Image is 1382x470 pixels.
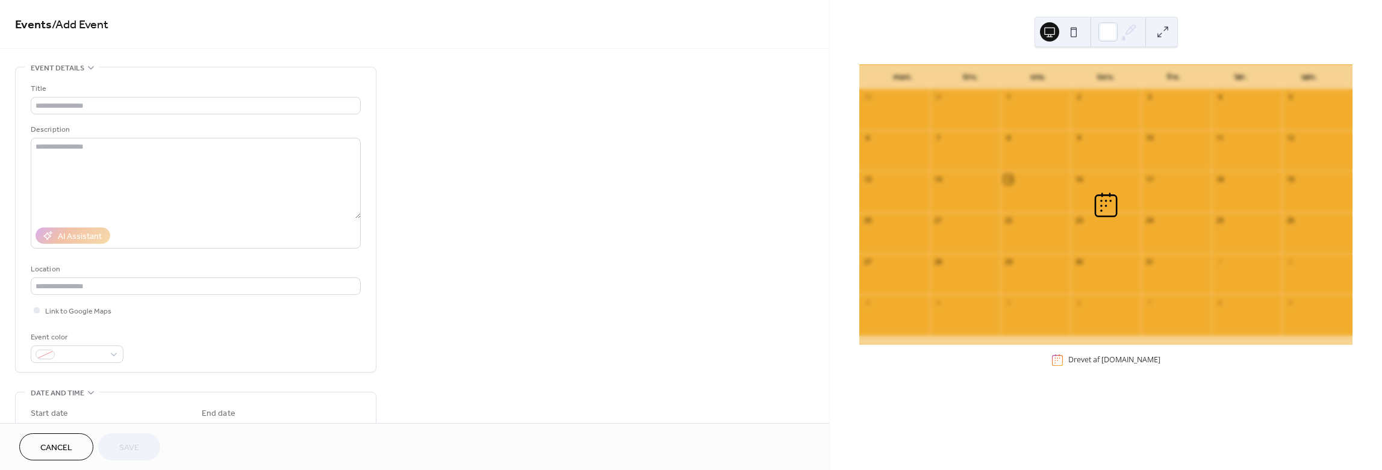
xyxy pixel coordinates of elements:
div: 15 [1004,175,1013,184]
div: 30 [1074,257,1083,266]
div: tors. [1072,65,1139,89]
div: 14 [933,175,942,184]
div: Title [31,82,358,95]
div: 4 [1215,93,1224,102]
div: End date [202,407,235,420]
div: fre. [1140,65,1207,89]
div: 20 [863,216,872,225]
span: Date and time [31,387,84,400]
div: man. [869,65,936,89]
div: 6 [863,134,872,143]
div: 31 [1145,257,1154,266]
div: 25 [1215,216,1224,225]
div: 24 [1145,216,1154,225]
div: 27 [863,257,872,266]
div: 7 [933,134,942,143]
span: Event details [31,62,84,75]
div: Event color [31,331,121,344]
div: 18 [1215,175,1224,184]
div: 22 [1004,216,1013,225]
div: 29 [1004,257,1013,266]
span: / Add Event [52,13,108,37]
div: Description [31,123,358,136]
div: 30 [933,93,942,102]
div: 23 [1074,216,1083,225]
div: tirs. [936,65,1004,89]
div: 10 [1145,134,1154,143]
div: 17 [1145,175,1154,184]
div: lør. [1207,65,1275,89]
a: Events [15,13,52,37]
div: 12 [1286,134,1295,143]
div: 5 [1286,93,1295,102]
div: 11 [1215,134,1224,143]
div: søn. [1275,65,1343,89]
div: 8 [1215,298,1224,307]
div: 4 [933,298,942,307]
div: 1 [1004,93,1013,102]
a: [DOMAIN_NAME] [1101,355,1160,365]
div: 21 [933,216,942,225]
div: 13 [863,175,872,184]
div: 1 [1215,257,1224,266]
span: Link to Google Maps [45,305,111,318]
div: 3 [1145,93,1154,102]
div: 26 [1286,216,1295,225]
div: 28 [933,257,942,266]
div: 3 [863,298,872,307]
div: ons. [1004,65,1072,89]
div: 8 [1004,134,1013,143]
div: 9 [1286,298,1295,307]
div: 7 [1145,298,1154,307]
button: Cancel [19,433,93,460]
div: 2 [1286,257,1295,266]
div: 9 [1074,134,1083,143]
div: 6 [1074,298,1083,307]
div: 2 [1074,93,1083,102]
div: Drevet af [1068,355,1160,365]
div: 19 [1286,175,1295,184]
div: Start date [31,407,68,420]
div: 29 [863,93,872,102]
div: 16 [1074,175,1083,184]
div: Location [31,263,358,276]
div: 5 [1004,298,1013,307]
span: Cancel [40,442,72,454]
